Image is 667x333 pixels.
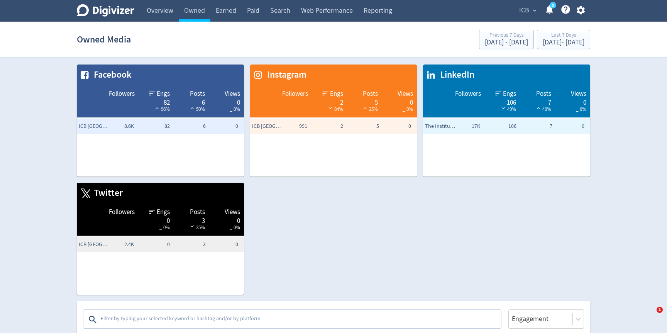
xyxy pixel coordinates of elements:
span: _ 0% [159,224,170,231]
span: LinkedIn [436,68,474,82]
span: ICB Australia [252,122,283,130]
div: 0 [213,98,240,104]
h1: Owned Media [77,27,131,52]
img: positive-performance-white.svg [153,105,161,111]
span: Views [225,89,240,99]
div: 3 [178,216,205,223]
span: Posts [190,89,205,99]
td: 2.4K [100,237,136,252]
img: negative-performance-white.svg [499,105,507,111]
span: expand_more [531,7,538,14]
td: 0 [208,119,244,134]
div: 7 [524,98,551,104]
td: 7 [518,119,554,134]
text: 5 [552,3,554,8]
span: 25% [361,106,378,112]
table: customized table [77,65,244,177]
span: Followers [455,89,481,99]
div: Last 7 Days [543,32,584,39]
span: Views [225,207,240,217]
button: Previous 7 Days[DATE] - [DATE] [479,30,534,49]
span: 96% [153,106,170,112]
div: 0 [559,98,586,104]
td: 0 [381,119,417,134]
span: _ 0% [576,106,586,112]
td: 6 [172,119,208,134]
span: Facebook [90,68,132,82]
img: negative-performance-white.svg [188,223,196,229]
td: 0 [554,119,590,134]
table: customized table [77,183,244,295]
td: 2 [309,119,345,134]
span: Views [398,89,413,99]
td: 106 [482,119,518,134]
span: Posts [363,89,378,99]
span: _ 0% [230,106,240,112]
span: _ 0% [403,106,413,112]
span: Posts [190,207,205,217]
td: 0 [208,237,244,252]
div: 6 [178,98,205,104]
span: Posts [536,89,551,99]
span: Engs [157,207,170,217]
div: 5 [351,98,378,104]
span: ICB Australia [79,122,110,130]
span: Views [571,89,586,99]
img: positive-performance-white.svg [188,105,196,111]
span: 25% [188,224,205,231]
div: 0 [213,216,240,223]
span: ICB [519,4,529,17]
span: Engs [330,89,343,99]
td: 991 [273,119,309,134]
img: negative-performance-white.svg [327,105,334,111]
span: Twitter [90,187,123,200]
span: The Institute of Certified Bookkeepers [425,122,456,130]
button: Last 7 Days[DATE]- [DATE] [537,30,590,49]
span: 1 [657,307,663,313]
div: 106 [489,98,516,104]
img: positive-performance-white.svg [535,105,542,111]
button: ICB [516,4,538,17]
td: 17K [446,119,482,134]
div: 0 [386,98,413,104]
td: 0 [136,237,172,252]
span: _ 0% [230,224,240,231]
span: 84% [327,106,343,112]
td: 82 [136,119,172,134]
span: Engs [503,89,516,99]
div: 2 [316,98,343,104]
table: customized table [423,65,590,177]
span: ICB Australia [79,241,110,248]
div: [DATE] - [DATE] [485,39,528,46]
span: Followers [109,207,135,217]
td: 3 [172,237,208,252]
span: Instagram [263,68,306,82]
span: Engs [157,89,170,99]
img: positive-performance-white.svg [361,105,369,111]
span: 49% [499,106,516,112]
div: [DATE] - [DATE] [543,39,584,46]
div: Previous 7 Days [485,32,528,39]
iframe: Intercom live chat [641,307,659,325]
div: 82 [142,98,170,104]
a: 5 [550,2,556,8]
span: 50% [188,106,205,112]
td: 5 [345,119,381,134]
table: customized table [250,65,417,177]
span: 40% [535,106,551,112]
span: Followers [282,89,308,99]
span: Followers [109,89,135,99]
td: 8.6K [100,119,136,134]
div: 0 [142,216,170,223]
